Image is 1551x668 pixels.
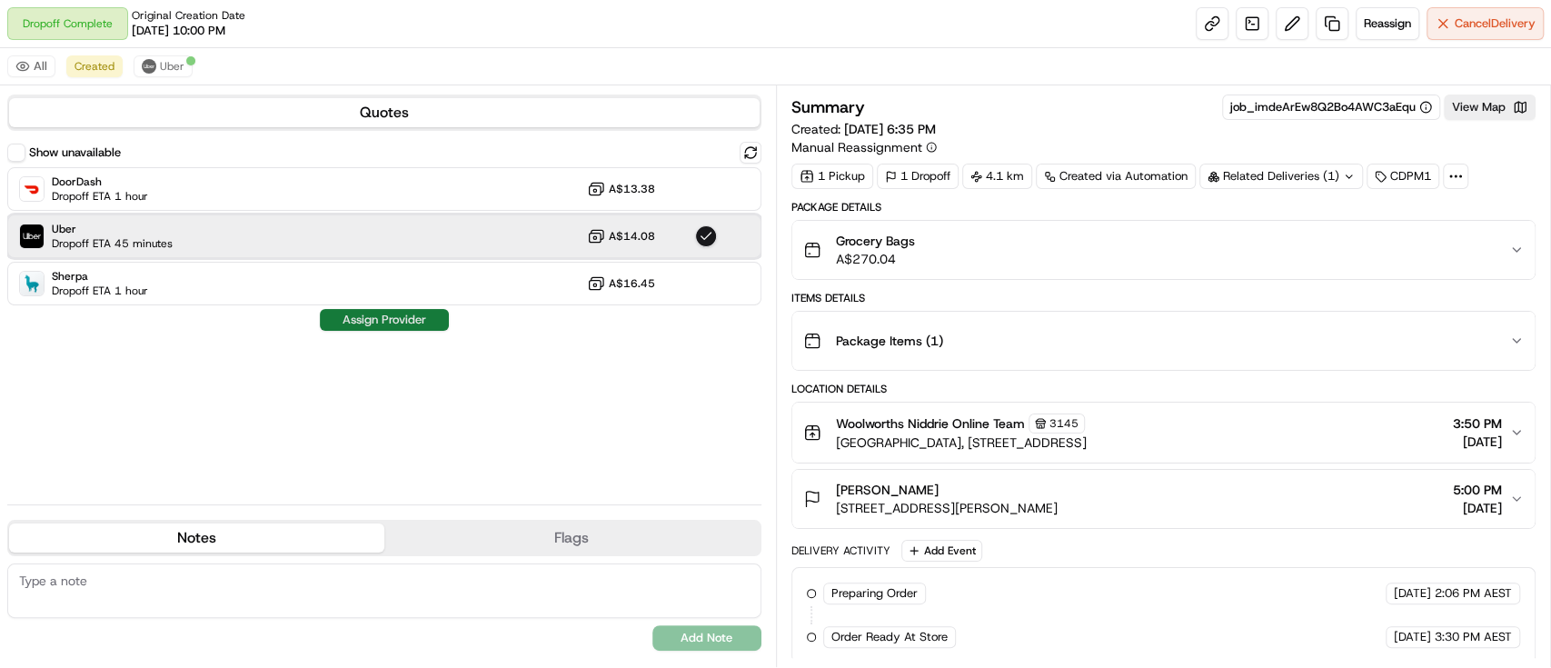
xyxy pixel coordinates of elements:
[791,543,890,558] div: Delivery Activity
[792,221,1536,279] button: Grocery BagsA$270.04
[836,414,1025,433] span: Woolworths Niddrie Online Team
[791,138,937,156] button: Manual Reassignment
[836,499,1058,517] span: [STREET_ADDRESS][PERSON_NAME]
[1049,416,1079,431] span: 3145
[1364,15,1411,32] span: Reassign
[1427,7,1544,40] button: CancelDelivery
[791,382,1536,396] div: Location Details
[160,59,184,74] span: Uber
[1453,481,1502,499] span: 5:00 PM
[792,470,1536,528] button: [PERSON_NAME][STREET_ADDRESS][PERSON_NAME]5:00 PM[DATE]
[7,55,55,77] button: All
[609,182,655,196] span: A$13.38
[836,481,939,499] span: [PERSON_NAME]
[1230,99,1432,115] button: job_imdeArEw8Q2Bo4AWC3aEqu
[29,145,121,161] label: Show unavailable
[75,59,114,74] span: Created
[587,274,655,293] button: A$16.45
[1394,585,1431,602] span: [DATE]
[1367,164,1439,189] div: CDPM1
[1199,164,1363,189] div: Related Deliveries (1)
[791,200,1536,214] div: Package Details
[901,540,982,562] button: Add Event
[1036,164,1196,189] a: Created via Automation
[52,269,148,284] span: Sherpa
[66,55,123,77] button: Created
[132,8,245,23] span: Original Creation Date
[9,98,760,127] button: Quotes
[1435,629,1512,645] span: 3:30 PM AEST
[877,164,959,189] div: 1 Dropoff
[9,523,384,553] button: Notes
[1453,499,1502,517] span: [DATE]
[384,523,760,553] button: Flags
[791,291,1536,305] div: Items Details
[1444,95,1536,120] button: View Map
[52,189,148,204] span: Dropoff ETA 1 hour
[791,99,865,115] h3: Summary
[791,164,873,189] div: 1 Pickup
[836,232,915,250] span: Grocery Bags
[1356,7,1419,40] button: Reassign
[791,138,922,156] span: Manual Reassignment
[20,177,44,201] img: DoorDash
[52,222,173,236] span: Uber
[20,272,44,295] img: Sherpa
[587,227,655,245] button: A$14.08
[836,434,1087,452] span: [GEOGRAPHIC_DATA], [STREET_ADDRESS]
[587,180,655,198] button: A$13.38
[844,121,936,137] span: [DATE] 6:35 PM
[836,332,943,350] span: Package Items ( 1 )
[142,59,156,74] img: uber-new-logo.jpeg
[836,250,915,268] span: A$270.04
[52,174,148,189] span: DoorDash
[1394,629,1431,645] span: [DATE]
[792,312,1536,370] button: Package Items (1)
[792,403,1536,463] button: Woolworths Niddrie Online Team3145[GEOGRAPHIC_DATA], [STREET_ADDRESS]3:50 PM[DATE]
[609,229,655,244] span: A$14.08
[20,224,44,248] img: Uber
[1453,433,1502,451] span: [DATE]
[1453,414,1502,433] span: 3:50 PM
[132,23,225,39] span: [DATE] 10:00 PM
[134,55,193,77] button: Uber
[320,309,449,331] button: Assign Provider
[791,120,936,138] span: Created:
[1435,585,1512,602] span: 2:06 PM AEST
[52,284,148,298] span: Dropoff ETA 1 hour
[52,236,173,251] span: Dropoff ETA 45 minutes
[962,164,1032,189] div: 4.1 km
[609,276,655,291] span: A$16.45
[831,585,918,602] span: Preparing Order
[831,629,948,645] span: Order Ready At Store
[1455,15,1536,32] span: Cancel Delivery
